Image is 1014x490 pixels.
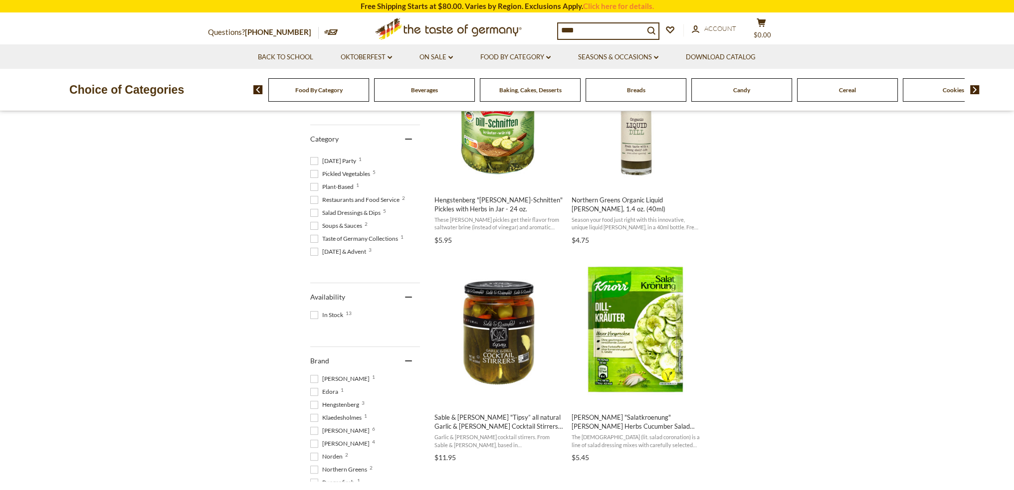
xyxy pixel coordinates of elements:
span: Norden [310,452,346,461]
span: Ruegenfisch [310,478,358,487]
span: 2 [370,465,373,470]
a: Cereal [839,86,856,94]
span: Brand [310,356,329,365]
span: Pickled Vegetables [310,169,373,178]
p: Questions? [208,26,319,39]
span: 13 [346,311,352,316]
a: Back to School [258,52,313,63]
span: Garlic & [PERSON_NAME] cocktail stirrers. From Sable & [PERSON_NAME], based in [GEOGRAPHIC_DATA],... [434,433,564,449]
span: $0.00 [754,31,771,39]
a: On Sale [419,52,453,63]
span: Edora [310,387,341,396]
span: $11.95 [434,453,456,462]
span: Category [310,135,339,143]
a: Breads [627,86,645,94]
span: 5 [373,169,376,174]
span: 2 [365,221,368,226]
span: 1 [372,374,375,379]
span: $5.45 [572,453,589,462]
img: Northern Greens Organic Liquid Dill Bottle [570,47,702,179]
a: Candy [733,86,750,94]
span: Hengstenberg "[PERSON_NAME]-Schnitten" Pickles with Herbs in Jar - 24 oz. [434,195,564,213]
a: Baking, Cakes, Desserts [499,86,562,94]
span: Account [704,24,736,32]
span: 3 [362,400,365,405]
span: Plant-Based [310,182,357,191]
span: [DATE] Party [310,157,359,165]
span: 5 [383,208,386,213]
span: The [DEMOGRAPHIC_DATA] (lit. salad coronation) is a line of salad dressing mixes with carefully s... [572,433,701,449]
span: [PERSON_NAME] [310,426,373,435]
span: [PERSON_NAME] [310,439,373,448]
span: Northern Greens [310,465,370,474]
span: 4 [372,439,375,444]
span: Klaedesholmes [310,413,365,422]
img: next arrow [970,85,980,94]
span: [PERSON_NAME] [310,374,373,383]
a: Account [692,23,736,34]
span: $5.95 [434,236,452,244]
a: Food By Category [480,52,551,63]
span: 1 [359,157,362,162]
span: Salad Dressings & Dips [310,208,384,217]
span: Availability [310,293,345,301]
span: [PERSON_NAME] "Salatkroenung" [PERSON_NAME] Herbs Cucumber Salad Dressing Mix, 5 pack [572,413,701,431]
span: Northern Greens Organic Liquid [PERSON_NAME], 1.4 oz. (40ml) [572,195,701,213]
a: Knorr [570,256,702,465]
span: 1 [401,234,404,239]
span: 1 [356,182,359,187]
span: Restaurants and Food Service [310,195,403,204]
span: Taste of Germany Collections [310,234,401,243]
img: Knorr "Salatkroenung" Dill Herbs Cucumber Salad Dressing Mix, 5 pack [570,265,702,397]
a: Seasons & Occasions [578,52,658,63]
span: 2 [402,195,405,200]
span: 3 [369,247,372,252]
span: 1 [357,478,360,483]
button: $0.00 [747,18,777,43]
span: 1 [364,413,367,418]
a: Beverages [411,86,438,94]
span: In Stock [310,311,346,320]
span: Hengstenberg [310,400,362,409]
a: [PHONE_NUMBER] [245,27,311,36]
a: Food By Category [295,86,343,94]
span: Sable & [PERSON_NAME] "Tipsy” all natural Garlic & [PERSON_NAME] Cocktail Stirrers, 16 oz [434,413,564,431]
a: Sable & Rosenfeld [433,256,565,465]
img: Hengstenberg Dill-Schnitten Krauter Pickles [433,47,565,179]
a: Download Catalog [686,52,756,63]
a: Click here for details. [583,1,654,10]
a: Cookies [943,86,964,94]
span: Season your food just right with this innovative, unique liquid [PERSON_NAME], in a 40ml bottle. ... [572,216,701,231]
span: $4.75 [572,236,589,244]
span: Soups & Sauces [310,221,365,230]
span: 1 [341,387,344,392]
a: Oktoberfest [341,52,392,63]
span: [DATE] & Advent [310,247,369,256]
span: 2 [345,452,348,457]
a: Hengstenberg [433,38,565,248]
img: previous arrow [253,85,263,94]
span: These [PERSON_NAME] pickles get their flavor from saltwater brine (instead of vinegar) and aromat... [434,216,564,231]
a: Northern Greens Organic Liquid Dill, 1.4 oz. (40ml) [570,38,702,248]
span: 6 [372,426,375,431]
